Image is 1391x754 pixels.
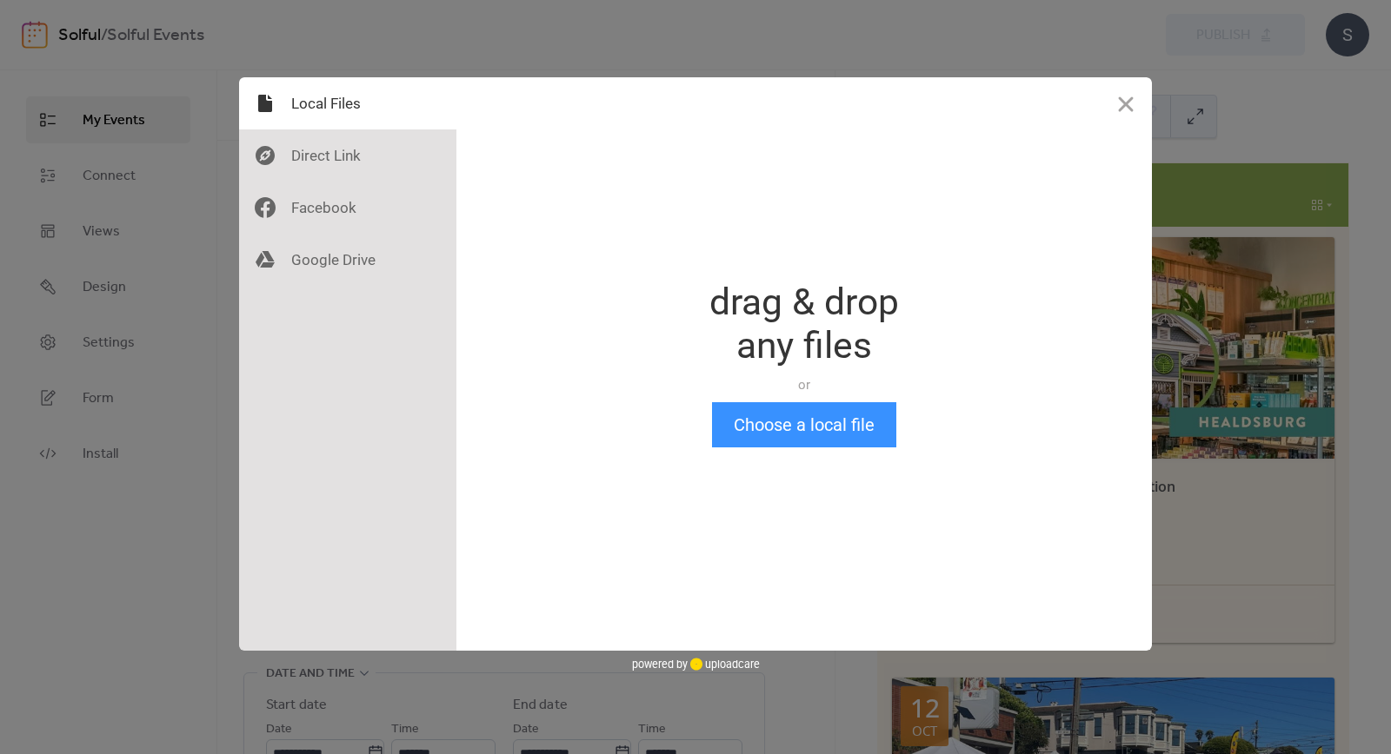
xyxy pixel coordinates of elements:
button: Choose a local file [712,402,896,447]
div: powered by [632,651,760,677]
div: drag & drop any files [709,281,899,367]
a: uploadcare [688,658,760,671]
div: Facebook [239,182,456,234]
div: or [709,376,899,394]
div: Direct Link [239,129,456,182]
div: Google Drive [239,234,456,286]
button: Close [1100,77,1152,129]
div: Local Files [239,77,456,129]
